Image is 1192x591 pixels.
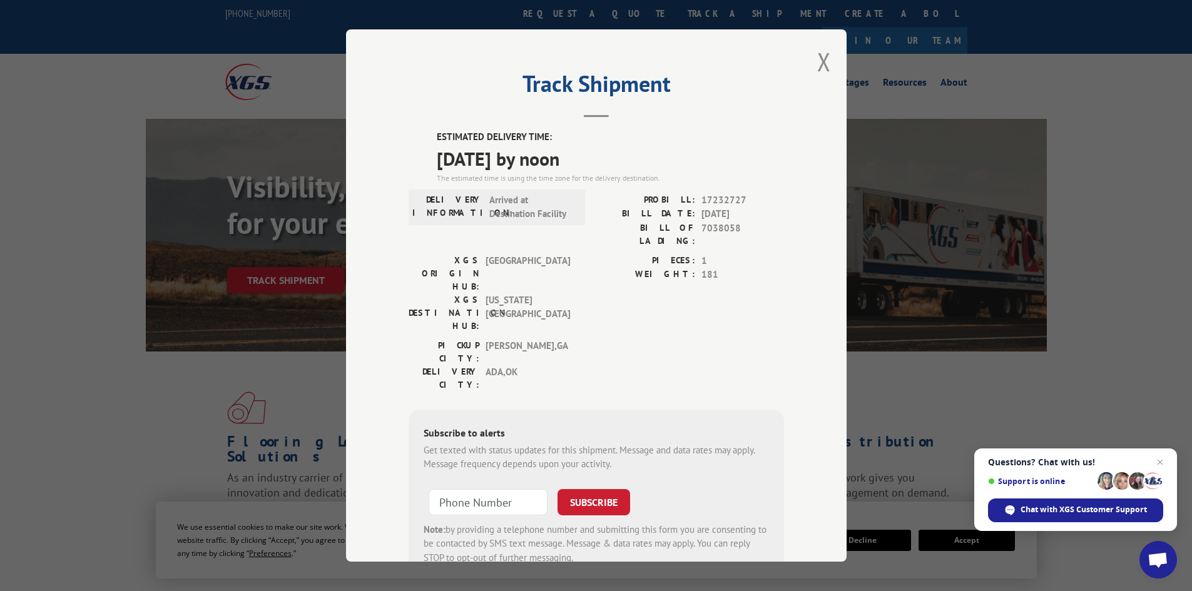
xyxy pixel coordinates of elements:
[437,173,784,184] div: The estimated time is using the time zone for the delivery destination.
[424,425,769,443] div: Subscribe to alerts
[429,489,548,515] input: Phone Number
[424,443,769,472] div: Get texted with status updates for this shipment. Message and data rates may apply. Message frequ...
[701,193,784,208] span: 17232727
[596,254,695,268] label: PIECES:
[596,207,695,221] label: BILL DATE:
[486,254,570,293] span: [GEOGRAPHIC_DATA]
[486,293,570,333] span: [US_STATE][GEOGRAPHIC_DATA]
[988,498,1163,522] div: Chat with XGS Customer Support
[988,477,1093,486] span: Support is online
[701,221,784,248] span: 7038058
[596,193,695,208] label: PROBILL:
[424,523,446,535] strong: Note:
[486,339,570,365] span: [PERSON_NAME] , GA
[409,365,479,391] label: DELIVERY CITY:
[412,193,483,221] label: DELIVERY INFORMATION:
[437,144,784,173] span: [DATE] by noon
[409,293,479,333] label: XGS DESTINATION HUB:
[988,457,1163,467] span: Questions? Chat with us!
[701,268,784,282] span: 181
[817,45,831,78] button: Close modal
[1021,504,1147,515] span: Chat with XGS Customer Support
[1153,455,1168,470] span: Close chat
[701,254,784,268] span: 1
[596,268,695,282] label: WEIGHT:
[409,254,479,293] label: XGS ORIGIN HUB:
[409,339,479,365] label: PICKUP CITY:
[424,523,769,565] div: by providing a telephone number and submitting this form you are consenting to be contacted by SM...
[1139,541,1177,578] div: Open chat
[409,75,784,99] h2: Track Shipment
[596,221,695,248] label: BILL OF LADING:
[558,489,630,515] button: SUBSCRIBE
[486,365,570,391] span: ADA , OK
[701,207,784,221] span: [DATE]
[437,130,784,144] label: ESTIMATED DELIVERY TIME:
[489,193,574,221] span: Arrived at Destination Facility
